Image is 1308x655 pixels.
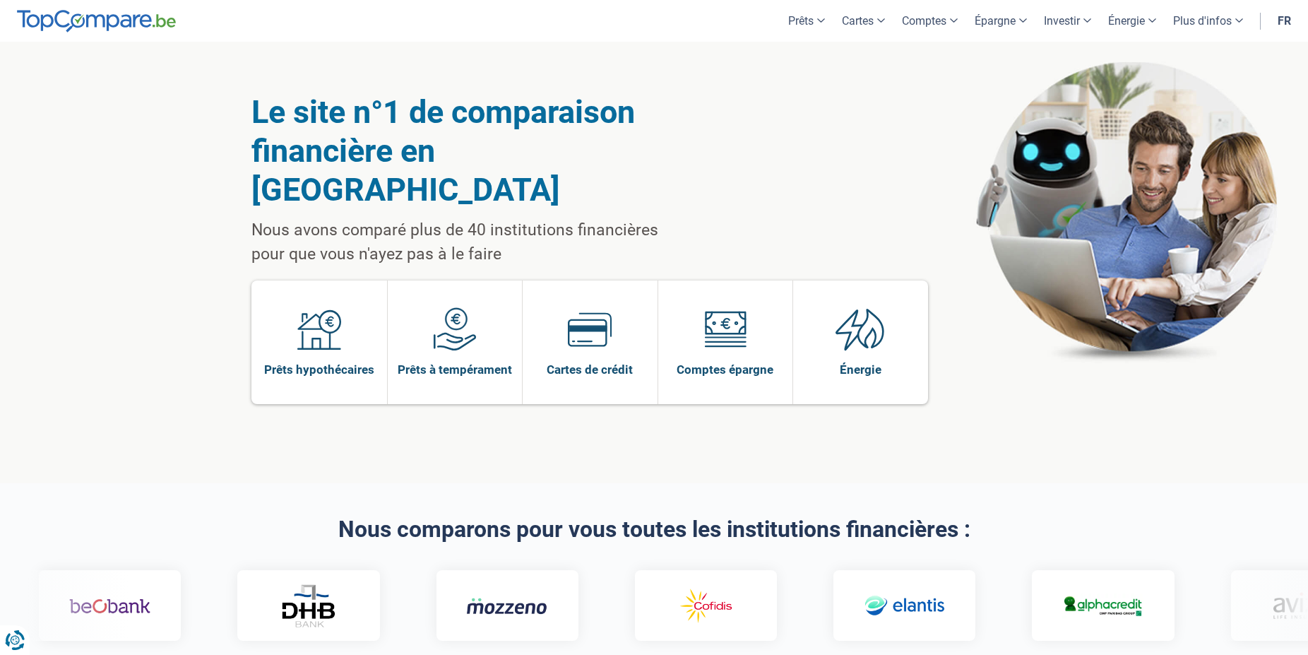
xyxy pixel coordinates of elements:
[251,93,694,209] h1: Le site n°1 de comparaison financière en [GEOGRAPHIC_DATA]
[840,362,881,377] span: Énergie
[264,362,374,377] span: Prêts hypothécaires
[547,362,633,377] span: Cartes de crédit
[279,584,335,627] img: DHB Bank
[398,362,512,377] span: Prêts à tempérament
[568,307,612,351] img: Cartes de crédit
[1062,594,1143,618] img: Alphacredit
[251,218,694,266] p: Nous avons comparé plus de 40 institutions financières pour que vous n'ayez pas à le faire
[388,281,523,404] a: Prêts à tempérament Prêts à tempérament
[658,281,793,404] a: Comptes épargne Comptes épargne
[251,281,387,404] a: Prêts hypothécaires Prêts hypothécaires
[863,586,944,627] img: Elantis
[465,597,547,615] img: Mozzeno
[664,586,745,627] img: Cofidis
[836,307,885,351] img: Énergie
[17,10,176,33] img: TopCompare
[251,517,1057,542] h2: Nous comparons pour vous toutes les institutions financières :
[297,307,341,351] img: Prêts hypothécaires
[433,307,477,351] img: Prêts à tempérament
[703,307,747,351] img: Comptes épargne
[69,586,150,627] img: Beobank
[677,362,773,377] span: Comptes épargne
[793,281,928,404] a: Énergie Énergie
[523,281,658,404] a: Cartes de crédit Cartes de crédit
